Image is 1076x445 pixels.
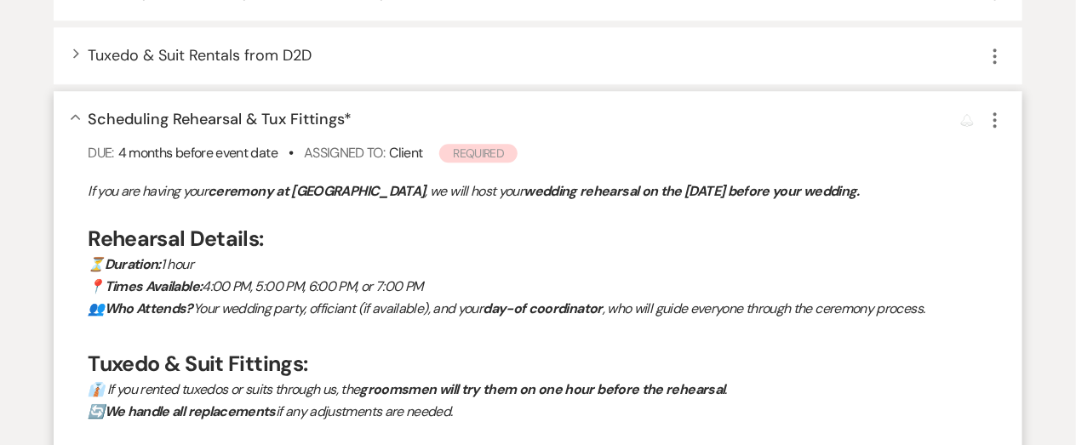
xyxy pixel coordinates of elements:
span: 4 months before event date [118,144,278,162]
p: 📍 4:00 PM, 5:00 PM, 6:00 PM, or 7:00 PM [88,276,1005,298]
p: 👔 If you rented tuxedos or suits through us, the . [88,379,1005,401]
p: 👥 Your wedding party, officiant (if available), and your , who will guide everyone through the ce... [88,298,1005,320]
p: ⏳ 1 hour [88,254,1005,276]
strong: groomsmen will try them on one hour before the rehearsal [359,380,724,398]
p: 🔄 if any adjustments are needed. [88,401,1005,423]
span: Scheduling Rehearsal & Tux Fittings * [88,109,352,129]
span: Client [389,144,422,162]
strong: Rehearsal Details: [88,225,263,253]
span: Required [439,144,518,163]
strong: We handle all replacements [105,402,276,420]
span: Tuxedo & Suit Rentals from D2D [88,45,312,66]
button: Scheduling Rehearsal & Tux Fittings* [88,111,352,127]
strong: Who Attends? [105,300,193,317]
button: Tuxedo & Suit Rentals from D2D [88,48,312,63]
b: • [289,144,293,162]
strong: Duration: [105,255,161,273]
strong: ceremony at [GEOGRAPHIC_DATA] [208,182,425,200]
strong: Tuxedo & Suit Fittings: [88,350,307,378]
strong: Times Available: [105,277,203,295]
strong: wedding rehearsal on the [DATE] before your wedding. [524,182,860,200]
p: If you are having your , we will host your [88,180,1005,203]
span: Due: [88,144,113,162]
strong: day-of coordinator [483,300,602,317]
span: Assigned To: [304,144,385,162]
